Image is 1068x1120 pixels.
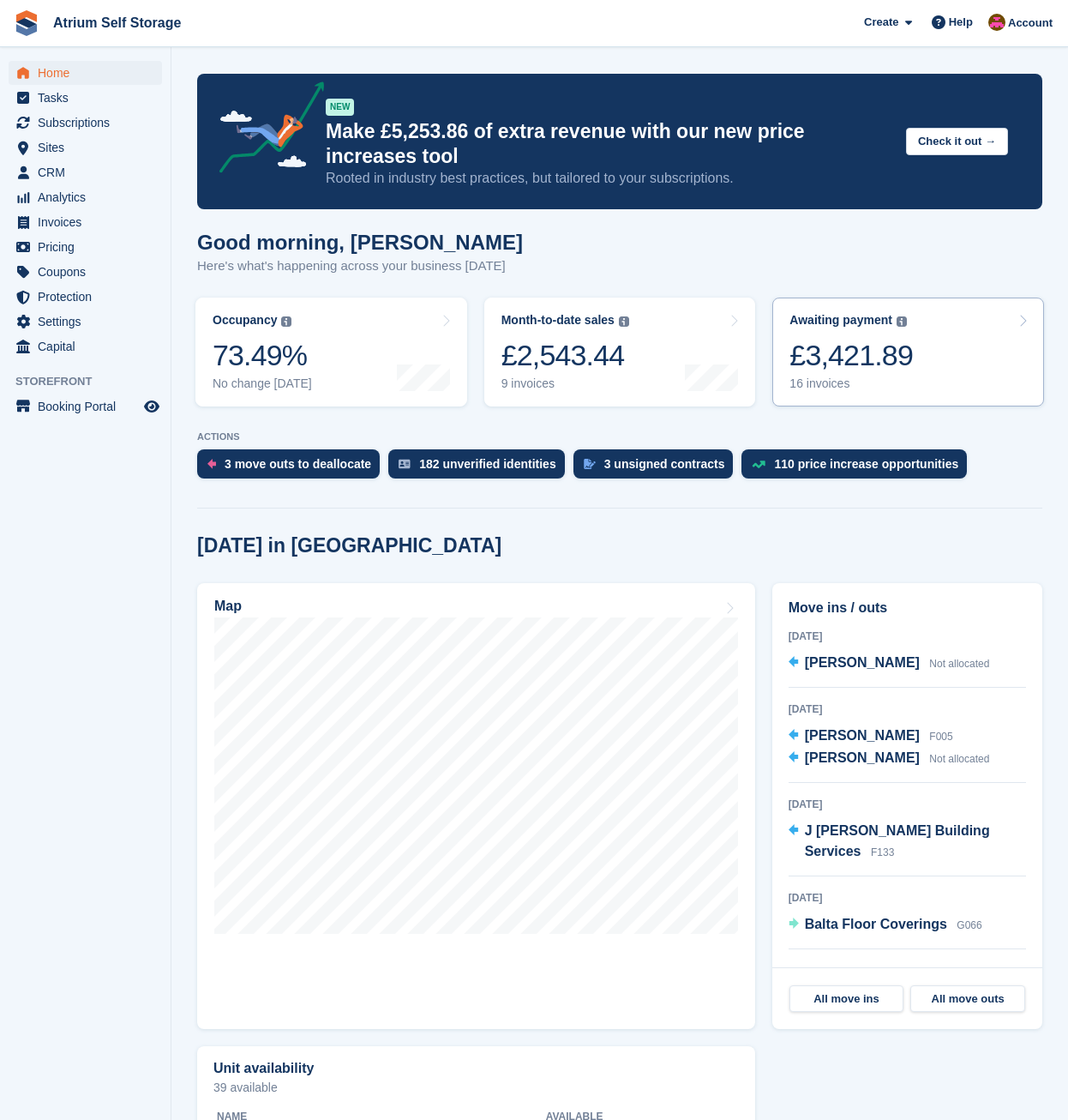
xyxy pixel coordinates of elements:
img: contract_signature_icon-13c848040528278c33f63329250d36e43548de30e8caae1d1a13099fd9432cc5.svg [584,459,596,469]
h2: Unit availability [213,1061,314,1076]
div: [DATE] [789,890,1026,906]
img: verify_identity-adf6edd0f0f0b5bbfe63781bf79b02c33cf7c696d77639b501bdc392416b5a36.svg [399,459,411,469]
a: Awaiting payment £3,421.89 16 invoices [772,298,1044,406]
a: Map [197,583,755,1029]
a: menu [9,160,162,184]
span: Subscriptions [38,111,141,135]
span: Not allocated [929,753,989,765]
div: £3,421.89 [789,338,913,373]
a: menu [9,210,162,234]
a: menu [9,61,162,85]
a: Occupancy 73.49% No change [DATE] [195,298,467,406]
span: F133 [871,846,894,858]
img: Mark Rhodes [988,14,1005,31]
span: Not allocated [929,658,989,670]
span: F005 [929,731,952,743]
span: Balta Floor Coverings [805,917,947,931]
a: [PERSON_NAME] F005 [789,726,953,748]
div: [DATE] [789,629,1026,644]
div: £2,543.44 [501,338,629,373]
span: [PERSON_NAME] [805,655,920,670]
div: NEW [326,99,354,116]
div: 182 unverified identities [419,457,556,471]
a: menu [9,285,162,309]
div: [DATE] [789,963,1026,978]
img: icon-info-grey-7440780725fd019a000dd9b08b2336e03edf1995a4989e88bcd33f0948082b44.svg [619,316,629,327]
span: Pricing [38,235,141,259]
p: Here's what's happening across your business [DATE] [197,256,523,276]
span: Protection [38,285,141,309]
a: menu [9,185,162,209]
h1: Good morning, [PERSON_NAME] [197,231,523,254]
a: menu [9,111,162,135]
h2: Move ins / outs [789,598,1026,618]
a: menu [9,394,162,418]
span: G066 [957,919,981,931]
a: menu [9,135,162,160]
div: Awaiting payment [789,313,892,328]
span: Account [1008,15,1053,32]
span: Tasks [38,86,141,110]
a: menu [9,86,162,110]
h2: [DATE] in [GEOGRAPHIC_DATA] [197,534,501,557]
span: CRM [38,160,141,184]
img: price_increase_opportunities-93ffe204e8149a01c8c9dc8f82e8f89637d9d84a8eef4429ea346261dce0b2c0.svg [752,461,765,468]
a: [PERSON_NAME] Not allocated [789,653,990,675]
button: Check it out → [906,128,1008,156]
a: Preview store [141,396,162,417]
a: 3 move outs to deallocate [197,449,388,487]
a: menu [9,334,162,358]
a: Atrium Self Storage [46,9,188,37]
p: Rooted in industry best practices, but tailored to your subscriptions. [326,169,892,188]
div: Month-to-date sales [501,313,615,328]
span: Sites [38,135,141,160]
img: icon-info-grey-7440780725fd019a000dd9b08b2336e03edf1995a4989e88bcd33f0948082b44.svg [897,316,907,327]
div: 16 invoices [789,376,913,391]
h2: Map [214,599,242,614]
span: Home [38,61,141,85]
span: Storefront [15,373,171,390]
img: price-adjustments-announcement-icon-8257ccfd72463d97f412b2fc003d46551f7dbcb40ab6d574587a9cd5c0d94... [205,81,325,179]
div: 73.49% [213,338,312,373]
p: ACTIONS [197,431,1042,443]
a: J [PERSON_NAME] Building Services F133 [789,821,1026,864]
a: 3 unsigned contracts [573,449,742,487]
a: 110 price increase opportunities [741,449,975,487]
img: stora-icon-8386f47178a22dfd0bd8f6a31ec36ba5ce8667c1dd55bd0f319d3a0aa187defe.svg [14,10,39,36]
div: [DATE] [789,797,1026,812]
p: Make £5,253.86 of extra revenue with our new price increases tool [326,119,892,169]
span: [PERSON_NAME] [805,750,920,765]
a: menu [9,310,162,334]
span: Invoices [38,210,141,234]
a: [PERSON_NAME] Not allocated [789,748,990,770]
div: [DATE] [789,702,1026,717]
img: move_outs_to_deallocate_icon-f764333ba52eb49d3ac5e1228854f67142a1ed5810a6f6cc68b1a99e826820c5.svg [207,459,216,469]
a: menu [9,260,162,284]
p: 39 available [213,1081,739,1093]
span: Help [949,14,973,31]
a: 182 unverified identities [388,449,573,487]
span: J [PERSON_NAME] Building Services [805,823,990,858]
span: Capital [38,334,141,358]
img: icon-info-grey-7440780725fd019a000dd9b08b2336e03edf1995a4989e88bcd33f0948082b44.svg [281,316,291,327]
div: 3 move outs to deallocate [225,457,371,471]
span: Booking Portal [38,394,141,418]
span: [PERSON_NAME] [805,728,920,743]
span: Analytics [38,185,141,209]
a: All move outs [910,985,1025,1013]
a: Month-to-date sales £2,543.44 9 invoices [484,298,756,406]
a: menu [9,235,162,259]
div: No change [DATE] [213,376,312,391]
span: Coupons [38,260,141,284]
div: 110 price increase opportunities [774,457,958,471]
span: Create [864,14,898,31]
div: Occupancy [213,313,277,328]
div: 9 invoices [501,376,629,391]
span: Settings [38,310,141,334]
a: Balta Floor Coverings G066 [789,914,982,936]
div: 3 unsigned contracts [604,457,725,471]
a: All move ins [789,985,904,1013]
